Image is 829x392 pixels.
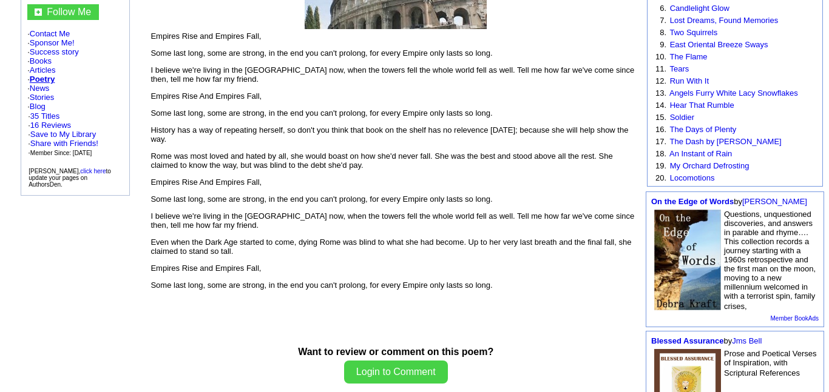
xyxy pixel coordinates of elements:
p: Some last long, some are strong, in the end you can't prolong, for every Empire only lasts so long. [151,281,641,290]
font: 13. [655,88,666,98]
a: Books [30,56,52,65]
a: Contact Me [30,29,70,38]
a: 35 Titles [30,111,59,121]
a: Hear That Rumble [670,101,734,110]
a: Soldier [670,113,694,122]
a: Lost Dreams, Found Memories [670,16,778,25]
p: Some last long, some are strong, in the end you can't prolong, for every Empire only lasts so long. [151,194,641,204]
a: Share with Friends! [30,139,98,148]
a: News [30,84,50,93]
a: Poetry [30,75,55,84]
font: 10. [655,52,666,61]
a: Blessed Assurance [651,336,723,345]
p: Empires Rise and Empires Fall, [151,264,641,273]
a: Candlelight Glow [670,4,729,13]
a: Sponsor Me! [30,38,75,47]
font: 15. [655,113,666,122]
a: [PERSON_NAME] [742,197,807,206]
font: · · · · · · · · · [27,29,123,158]
a: My Orchard Defrosting [670,161,749,170]
font: 17. [655,137,666,146]
a: Stories [30,93,54,102]
a: Two Squirrels [669,28,717,37]
a: Success story [30,47,79,56]
p: Empires Rise And Empires Fall, [151,91,641,101]
font: 20. [655,173,666,182]
p: Empires Rise and Empires Fall, [151,32,641,41]
font: Member Since: [DATE] [30,150,92,156]
p: Rome was most loved and hated by all, she would boast on how she'd never fall. She was the best a... [151,151,641,170]
font: 16. [655,125,666,134]
font: 18. [655,149,666,158]
a: The Dash by [PERSON_NAME] [669,137,781,146]
a: Blog [30,102,46,111]
font: 9. [660,40,666,49]
p: Some last long, some are strong, in the end you can't prolong, for every Empire only lasts so long. [151,108,641,118]
a: 16 Reviews [30,121,71,130]
p: I believe we're living in the [GEOGRAPHIC_DATA] now, when the towers fell the whole world fell as... [151,211,641,230]
a: The Days of Plenty [669,125,736,134]
font: Questions, unquestioned discoveries, and answers in parable and rhyme…. This collection records a... [724,210,816,311]
font: 19. [655,161,666,170]
img: 56982.jpg [654,210,721,310]
font: 14. [655,101,666,110]
a: The Flame [669,52,707,61]
p: I believe we're living in the [GEOGRAPHIC_DATA] now, when the towers fell the whole world fell as... [151,65,641,84]
a: Run With It [670,76,709,85]
b: Want to review or comment on this poem? [298,347,493,357]
p: Some last long, some are strong, in the end you can't prolong, for every Empire only lasts so long. [151,48,641,58]
font: 7. [660,16,666,25]
a: click here [80,168,106,174]
a: Articles [30,65,56,75]
p: Empires Rise And Empires Fall, [151,178,641,187]
img: gc.jpg [35,8,42,16]
font: by [651,336,762,345]
p: History has a way of repeating herself, so don't you think that book on the shelf has no relevenc... [151,125,641,144]
a: Tears [669,64,689,73]
font: [PERSON_NAME], to update your pages on AuthorsDen. [29,168,111,188]
font: 11. [655,64,666,73]
a: Save to My Library [30,130,96,139]
font: by [651,197,807,206]
a: Follow Me [47,7,91,17]
a: Locomotions [670,173,715,182]
font: 8. [660,28,666,37]
font: Prose and Poetical Verses of Inspiration, with Scriptural References [724,349,816,377]
font: 6. [660,4,666,13]
font: 12. [655,76,666,85]
button: Login to Comment [344,360,448,384]
a: Angels Furry White Lacy Snowflakes [669,88,798,98]
a: Login to Comment [344,367,448,377]
a: An Instant of Rain [669,149,732,158]
a: Member BookAds [771,315,819,322]
a: Jms Bell [732,336,762,345]
a: On the Edge of Words [651,197,734,206]
font: · · · [28,130,98,157]
p: Even when the Dark Age started to come, dying Rome was blind to what she had become. Up to her ve... [151,238,641,256]
font: · · [28,111,98,157]
a: East Oriental Breeze Sways [670,40,768,49]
